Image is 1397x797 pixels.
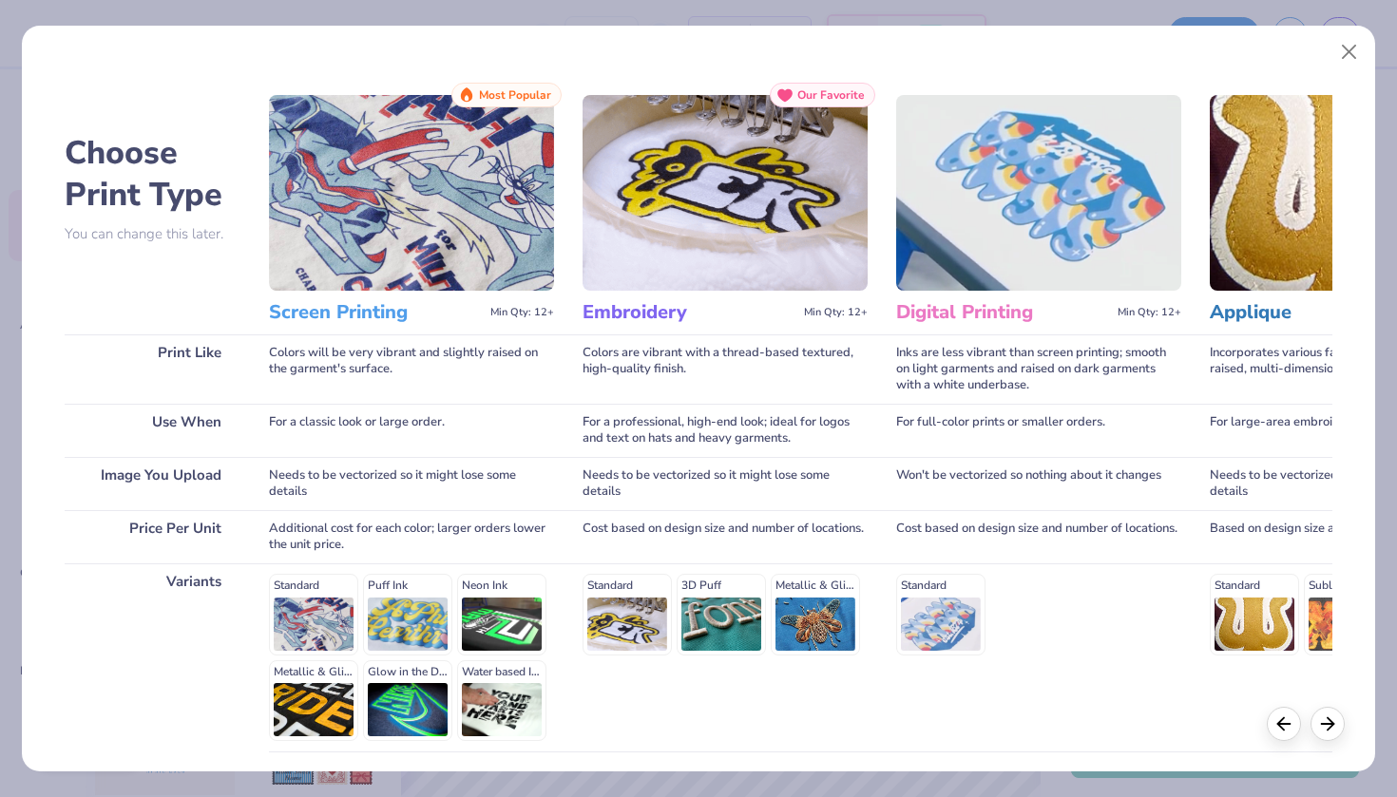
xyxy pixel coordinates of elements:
div: Image You Upload [65,457,240,510]
div: Cost based on design size and number of locations. [896,510,1181,563]
h3: Screen Printing [269,300,483,325]
div: Colors are vibrant with a thread-based textured, high-quality finish. [583,334,868,404]
div: Needs to be vectorized so it might lose some details [269,457,554,510]
h3: Embroidery [583,300,796,325]
div: Colors will be very vibrant and slightly raised on the garment's surface. [269,334,554,404]
div: Variants [65,563,240,751]
span: Most Popular [479,88,551,102]
button: Close [1331,34,1368,70]
span: Our Favorite [797,88,865,102]
div: Won't be vectorized so nothing about it changes [896,457,1181,510]
div: Needs to be vectorized so it might lose some details [583,457,868,510]
div: Price Per Unit [65,510,240,563]
div: Additional cost for each color; larger orders lower the unit price. [269,510,554,563]
span: Min Qty: 12+ [804,306,868,319]
span: Min Qty: 12+ [1118,306,1181,319]
img: Embroidery [583,95,868,291]
div: Use When [65,404,240,457]
div: Print Like [65,334,240,404]
div: For full-color prints or smaller orders. [896,404,1181,457]
p: You can change this later. [65,226,240,242]
div: Cost based on design size and number of locations. [583,510,868,563]
div: Inks are less vibrant than screen printing; smooth on light garments and raised on dark garments ... [896,334,1181,404]
img: Digital Printing [896,95,1181,291]
h3: Digital Printing [896,300,1110,325]
img: Screen Printing [269,95,554,291]
span: Min Qty: 12+ [490,306,554,319]
h2: Choose Print Type [65,132,240,216]
div: For a classic look or large order. [269,404,554,457]
div: For a professional, high-end look; ideal for logos and text on hats and heavy garments. [583,404,868,457]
